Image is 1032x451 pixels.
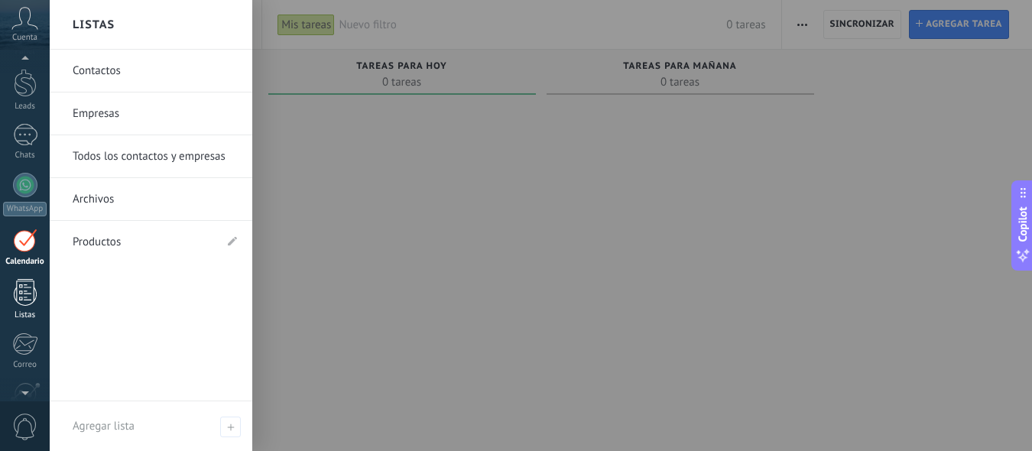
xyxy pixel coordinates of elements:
[73,92,237,135] a: Empresas
[1015,207,1030,242] span: Copilot
[3,310,47,320] div: Listas
[3,151,47,161] div: Chats
[220,417,241,437] span: Agregar lista
[3,360,47,370] div: Correo
[73,178,237,221] a: Archivos
[73,1,115,49] h2: Listas
[3,102,47,112] div: Leads
[73,221,214,264] a: Productos
[73,135,237,178] a: Todos los contactos y empresas
[3,202,47,216] div: WhatsApp
[73,419,135,433] span: Agregar lista
[73,50,237,92] a: Contactos
[3,257,47,267] div: Calendario
[12,33,37,43] span: Cuenta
